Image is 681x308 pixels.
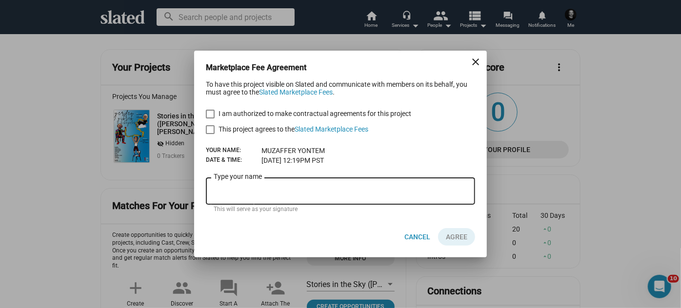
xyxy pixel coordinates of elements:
mat-icon: close [470,56,481,68]
dt: Date & Time: [206,156,261,164]
span: YONTEM [298,147,325,154]
span: This project agrees to the [219,123,368,135]
span: I am authorized to make contractual agreements for this project [219,108,411,119]
dd: [DATE] 12:19PM PST [261,156,324,164]
dt: Your Name: [206,147,261,154]
a: Slated Marketplace Fees [295,125,368,133]
span: MUZAFFER [261,147,296,154]
button: Cancel [397,228,438,246]
h3: Marketplace Fee Agreement [206,62,320,73]
div: To have this project visible on Slated and communicate with members on its behalf, you must agree... [206,80,475,96]
mat-hint: This will serve as your signature [214,206,298,213]
a: Slated Marketplace Fees [259,88,333,96]
span: Cancel [404,228,430,246]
